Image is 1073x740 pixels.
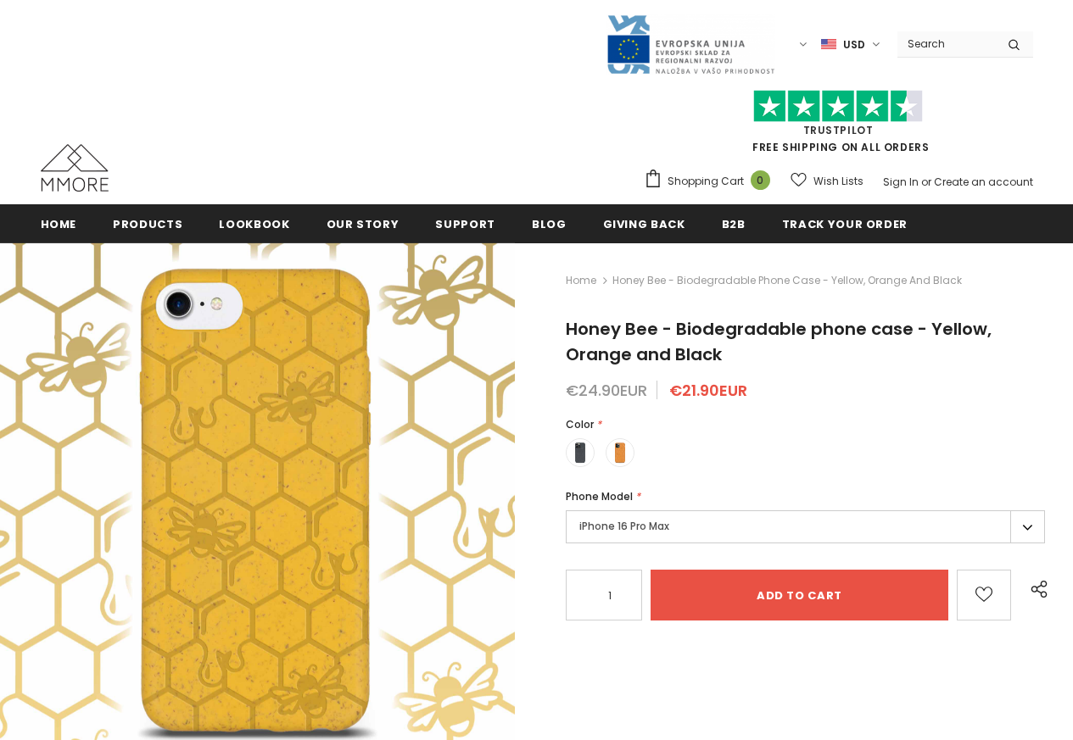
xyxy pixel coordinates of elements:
span: Lookbook [219,216,289,232]
span: Honey Bee - Biodegradable phone case - Yellow, Orange and Black [566,317,992,366]
input: Search Site [897,31,995,56]
a: Home [41,204,77,242]
span: Products [113,216,182,232]
span: Track your order [782,216,908,232]
span: Color [566,417,594,431]
a: Products [113,204,182,242]
a: Create an account [934,175,1033,189]
span: Home [41,216,77,232]
a: Shopping Cart 0 [644,169,779,194]
span: 0 [751,170,770,190]
span: Our Story [327,216,400,232]
a: Sign In [883,175,919,189]
span: USD [843,36,865,53]
a: Javni Razpis [606,36,775,51]
a: Our Story [327,204,400,242]
img: USD [821,37,836,52]
span: B2B [722,216,746,232]
a: Giving back [603,204,685,242]
a: support [435,204,495,242]
label: iPhone 16 Pro Max [566,510,1045,543]
span: Shopping Cart [668,173,744,190]
span: FREE SHIPPING ON ALL ORDERS [644,97,1033,154]
a: Track your order [782,204,908,242]
a: Home [566,270,596,291]
a: Lookbook [219,204,289,242]
span: €21.90EUR [669,380,747,401]
span: Honey Bee - Biodegradable phone case - Yellow, Orange and Black [612,270,962,291]
span: or [921,175,931,189]
span: Giving back [603,216,685,232]
span: support [435,216,495,232]
a: Trustpilot [803,123,874,137]
a: Blog [532,204,567,242]
input: Add to cart [651,570,948,620]
img: Trust Pilot Stars [753,90,923,123]
span: Blog [532,216,567,232]
img: Javni Razpis [606,14,775,75]
a: Wish Lists [791,166,863,196]
span: €24.90EUR [566,380,647,401]
img: MMORE Cases [41,144,109,192]
span: Wish Lists [813,173,863,190]
span: Phone Model [566,489,633,504]
a: B2B [722,204,746,242]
